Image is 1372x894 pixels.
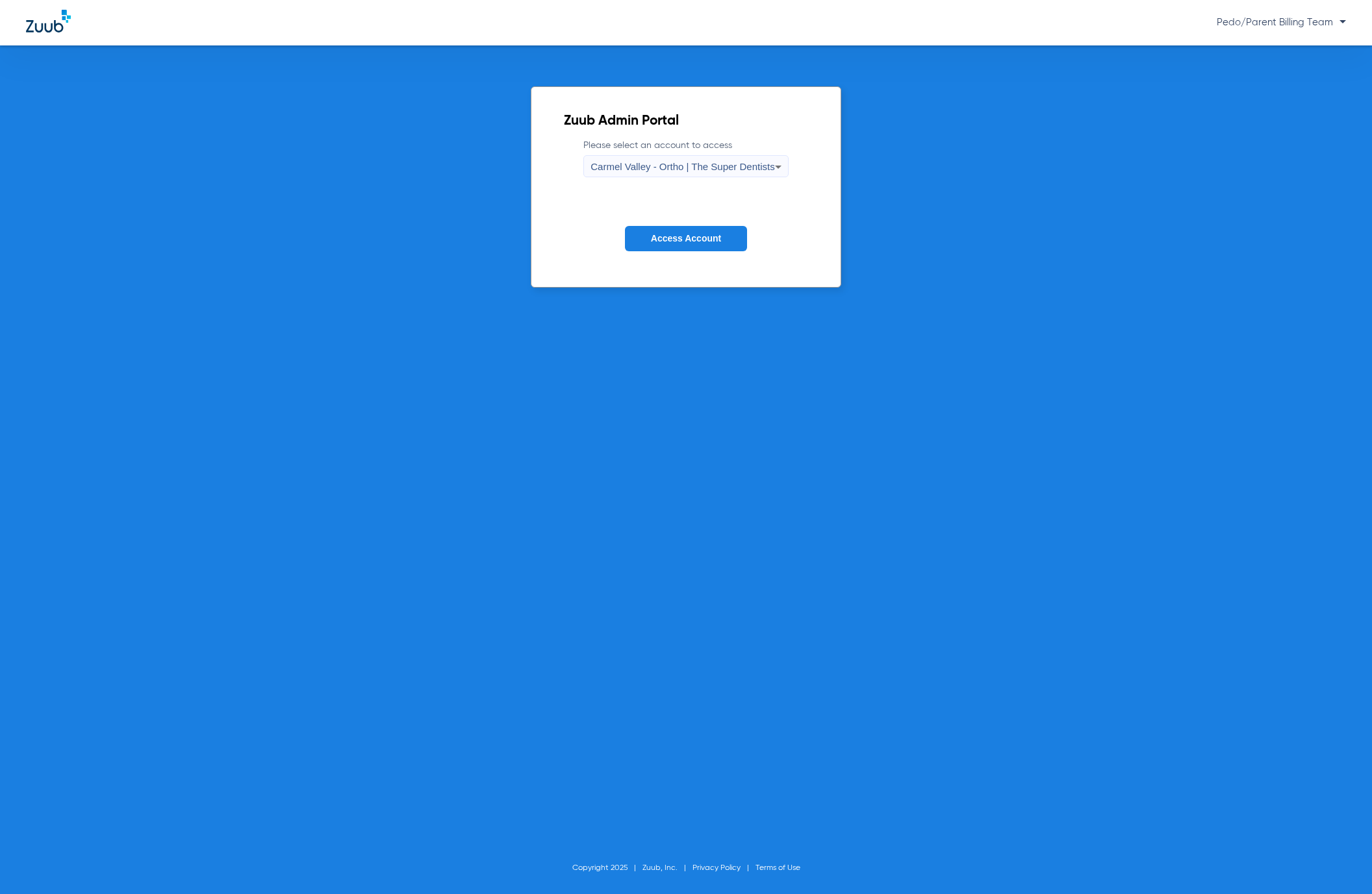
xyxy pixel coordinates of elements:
li: Zuub, Inc. [642,862,692,875]
span: Access Account [651,233,721,243]
iframe: Chat Widget [1307,832,1372,894]
img: Zuub Logo [26,10,71,32]
a: Privacy Policy [692,864,741,872]
span: Pedo/Parent Billing Team [1217,18,1346,27]
a: Terms of Use [756,864,800,872]
button: Access Account [625,226,747,251]
li: Copyright 2025 [572,862,642,875]
h2: Zuub Admin Portal [564,115,807,128]
span: Carmel Valley - Ortho | The Super Dentists [591,161,774,172]
label: Please select an account to access [583,139,788,177]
